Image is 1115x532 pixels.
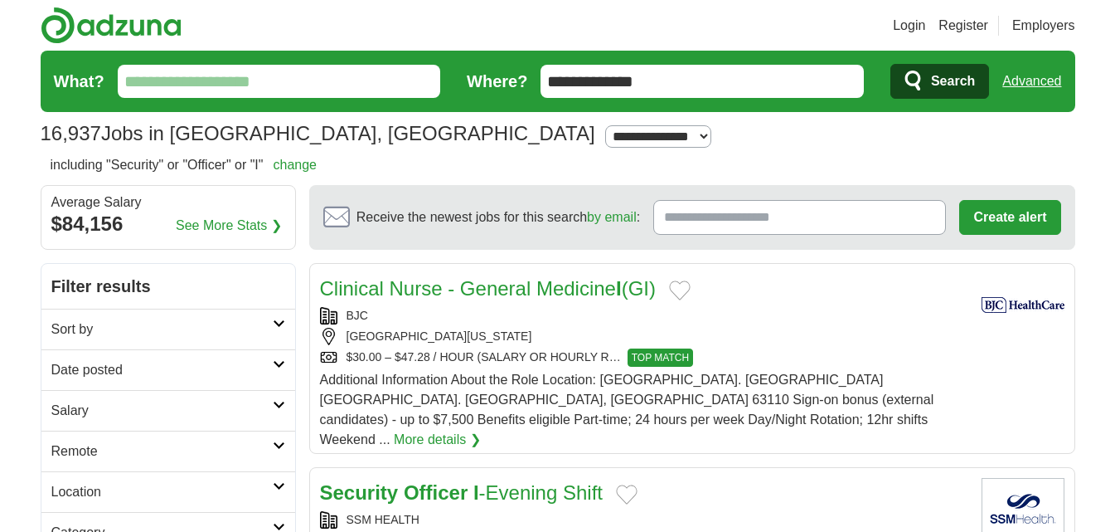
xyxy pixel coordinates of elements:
strong: Security [320,481,399,504]
div: $84,156 [51,209,285,239]
span: Search [931,65,975,98]
h2: Sort by [51,320,273,339]
a: Security Officer I-Evening Shift [320,481,604,504]
img: BJC HealthCare logo [982,274,1064,336]
button: Search [890,64,989,99]
a: by email [587,210,637,224]
button: Create alert [959,200,1060,235]
h2: including "Security" or "Officer" or "I" [51,155,317,175]
strong: I [616,277,622,300]
span: 16,937 [41,119,101,149]
button: Add to favorite jobs [616,485,637,505]
label: What? [54,69,104,94]
h2: Remote [51,442,273,461]
div: $30.00 – $47.28 / HOUR (SALARY OR HOURLY R… [320,349,968,367]
a: Login [893,16,925,36]
a: Remote [41,431,295,471]
a: change [273,158,317,172]
strong: I [473,481,479,504]
a: Salary [41,390,295,431]
a: SSM HEALTH [347,513,419,526]
a: More details ❯ [394,430,481,450]
h2: Filter results [41,264,295,309]
a: Date posted [41,349,295,390]
a: Sort by [41,309,295,349]
label: Where? [467,69,527,94]
a: Clinical Nurse - General MedicineI(GI) [320,277,656,300]
a: Employers [1012,16,1075,36]
h2: Salary [51,401,273,421]
a: Register [938,16,988,36]
span: Additional Information About the Role Location: [GEOGRAPHIC_DATA]. [GEOGRAPHIC_DATA] [GEOGRAPHIC_... [320,373,934,447]
img: Adzuna logo [41,7,182,44]
a: Advanced [1002,65,1061,98]
a: BJC [347,309,368,322]
h2: Date posted [51,360,273,380]
span: Receive the newest jobs for this search : [356,207,640,227]
div: [GEOGRAPHIC_DATA][US_STATE] [320,328,968,345]
strong: Officer [404,481,468,504]
div: Average Salary [51,196,285,209]
h2: Location [51,482,273,502]
button: Add to favorite jobs [669,281,691,300]
a: See More Stats ❯ [176,216,282,236]
a: Location [41,471,295,512]
h1: Jobs in [GEOGRAPHIC_DATA], [GEOGRAPHIC_DATA] [41,122,595,144]
span: TOP MATCH [628,349,693,367]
